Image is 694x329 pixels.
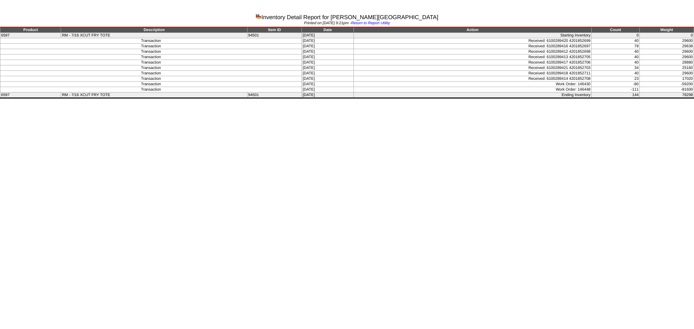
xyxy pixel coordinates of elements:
[639,44,694,49] td: 29638
[302,55,354,60] td: [DATE]
[591,76,639,82] td: 23
[591,65,639,71] td: 34
[639,38,694,44] td: 29600
[0,55,302,60] td: Transaction
[639,27,694,33] td: Weight
[0,60,302,65] td: Transaction
[354,27,591,33] td: Action
[302,27,354,33] td: Date
[302,71,354,76] td: [DATE]
[639,33,694,38] td: 0
[354,92,591,98] td: Ending Inventory
[247,33,302,38] td: 94501
[639,65,694,71] td: 25160
[354,76,591,82] td: Received: 6100289414 4201852708
[354,87,591,92] td: Work Order: 146448
[354,55,591,60] td: Received: 6100289413 4201852705
[0,44,302,49] td: Transaction
[256,13,261,19] img: graph.gif
[0,82,302,87] td: Transaction
[302,76,354,82] td: [DATE]
[354,65,591,71] td: Received: 6100289421 4201852703
[591,27,639,33] td: Count
[354,38,591,44] td: Received: 6100289420 4201852699
[639,92,694,98] td: 78298
[0,65,302,71] td: Transaction
[247,27,302,33] td: Item ID
[639,76,694,82] td: 17020
[0,33,61,38] td: 6597
[354,82,591,87] td: Work Order: 146430
[639,71,694,76] td: 29600
[354,49,591,55] td: Received: 6100289412 4201852698
[0,71,302,76] td: Transaction
[591,49,639,55] td: 40
[0,38,302,44] td: Transaction
[591,71,639,76] td: 40
[302,82,354,87] td: [DATE]
[639,82,694,87] td: -59200
[0,27,61,33] td: Product
[591,87,639,92] td: -111
[302,44,354,49] td: [DATE]
[302,65,354,71] td: [DATE]
[639,55,694,60] td: 29600
[639,87,694,92] td: -81600
[591,60,639,65] td: 40
[0,87,302,92] td: Transaction
[61,92,247,98] td: RM - 7/16 XCUT FRY TOTE
[302,33,354,38] td: [DATE]
[639,60,694,65] td: 28880
[247,92,302,98] td: 94501
[0,92,61,98] td: 6597
[354,60,591,65] td: Received: 6100289417 4201852706
[354,33,591,38] td: Starting Inventory
[302,49,354,55] td: [DATE]
[354,71,591,76] td: Received: 6100289418 4201852711
[61,27,247,33] td: Description
[591,82,639,87] td: -80
[0,76,302,82] td: Transaction
[351,21,390,25] a: Return to Report Utility
[591,55,639,60] td: 40
[302,60,354,65] td: [DATE]
[302,92,354,98] td: [DATE]
[61,33,247,38] td: RM - 7/16 XCUT FRY TOTE
[591,33,639,38] td: 0
[302,38,354,44] td: [DATE]
[591,44,639,49] td: 78
[302,87,354,92] td: [DATE]
[591,92,639,98] td: 144
[0,49,302,55] td: Transaction
[591,38,639,44] td: 40
[354,44,591,49] td: Received: 6100289416 4201852697
[639,49,694,55] td: 29600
